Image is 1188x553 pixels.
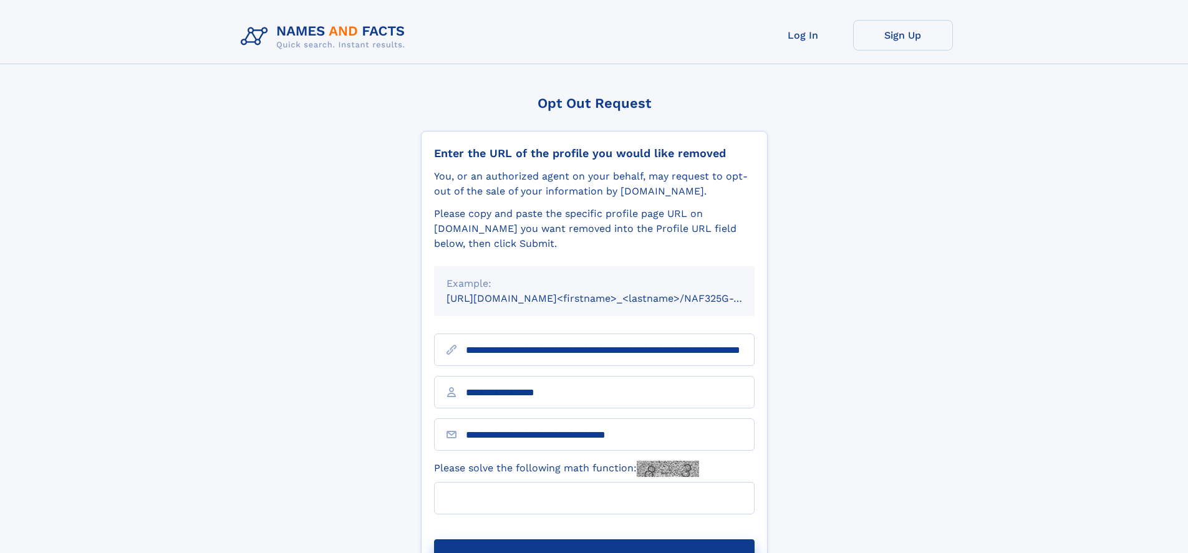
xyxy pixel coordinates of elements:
[434,169,755,199] div: You, or an authorized agent on your behalf, may request to opt-out of the sale of your informatio...
[853,20,953,50] a: Sign Up
[447,292,778,304] small: [URL][DOMAIN_NAME]<firstname>_<lastname>/NAF325G-xxxxxxxx
[753,20,853,50] a: Log In
[434,147,755,160] div: Enter the URL of the profile you would like removed
[447,276,742,291] div: Example:
[236,20,415,54] img: Logo Names and Facts
[434,206,755,251] div: Please copy and paste the specific profile page URL on [DOMAIN_NAME] you want removed into the Pr...
[434,461,699,477] label: Please solve the following math function:
[421,95,768,111] div: Opt Out Request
